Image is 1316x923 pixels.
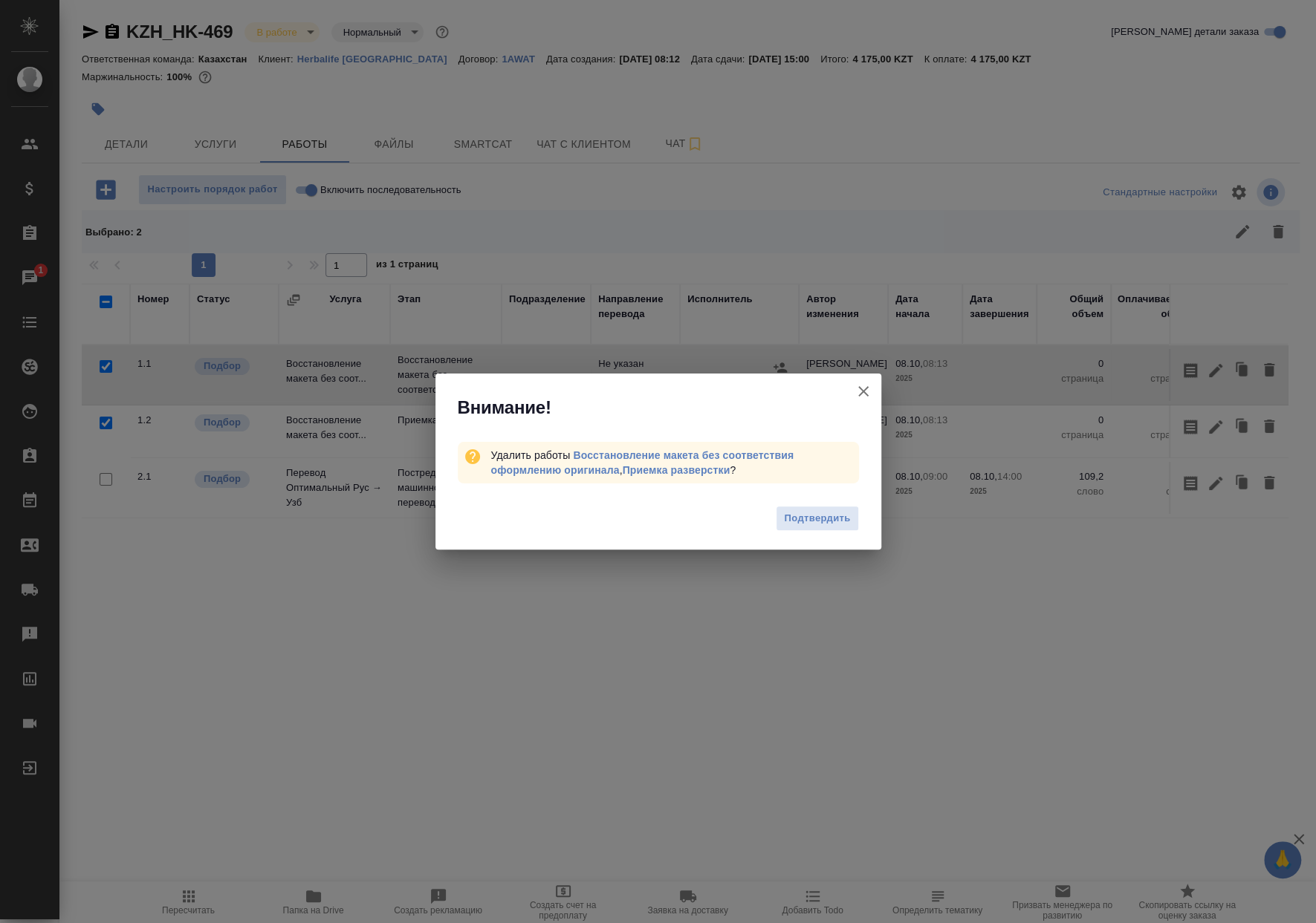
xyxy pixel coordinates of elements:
[623,464,730,476] a: Приемка разверстки
[490,448,858,477] div: Удалить работы
[458,396,551,420] span: Внимание!
[490,449,794,476] span: ,
[776,506,858,532] button: Подтвердить
[490,449,794,476] a: Восстановление макета без соответствия оформлению оригинала
[784,510,850,527] span: Подтвердить
[623,464,736,476] span: ?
